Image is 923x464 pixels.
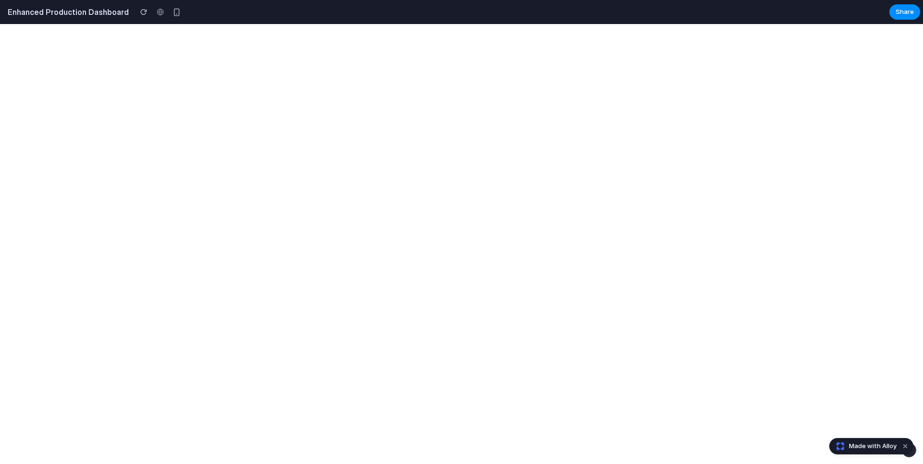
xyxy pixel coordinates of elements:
[4,6,129,18] h2: Enhanced Production Dashboard
[899,440,911,452] button: Dismiss watermark
[849,441,897,451] span: Made with Alloy
[889,4,920,20] button: Share
[896,7,914,17] span: Share
[830,441,898,451] a: Made with Alloy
